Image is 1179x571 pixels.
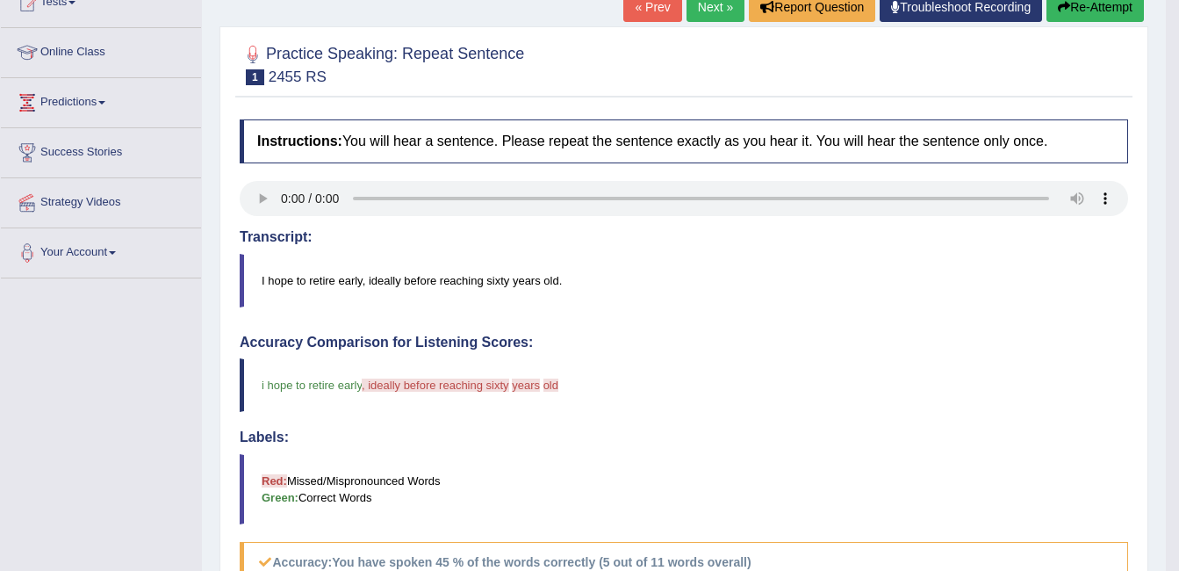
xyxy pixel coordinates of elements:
h4: Accuracy Comparison for Listening Scores: [240,335,1128,351]
blockquote: I hope to retire early, ideally before reaching sixty years old. [240,254,1128,307]
span: old [543,379,558,392]
span: i hope to retire early [262,379,362,392]
b: Green: [262,491,298,504]
h4: You will hear a sentence. Please repeat the sentence exactly as you hear it. You will hear the se... [240,119,1128,163]
h4: Labels: [240,430,1128,445]
a: Online Class [1,28,201,72]
b: You have spoken 45 % of the words correctly (5 out of 11 words overall) [332,555,751,569]
b: Instructions: [257,134,342,148]
a: Your Account [1,228,201,272]
a: Strategy Videos [1,178,201,222]
a: Success Stories [1,128,201,172]
span: 1 [246,69,264,85]
blockquote: Missed/Mispronounced Words Correct Words [240,454,1128,524]
small: 2455 RS [269,69,327,85]
span: years [512,379,540,392]
b: Red: [262,474,287,488]
h2: Practice Speaking: Repeat Sentence [240,41,524,85]
h4: Transcript: [240,229,1128,245]
span: , ideally before reaching sixty [362,379,509,392]
a: Predictions [1,78,201,122]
